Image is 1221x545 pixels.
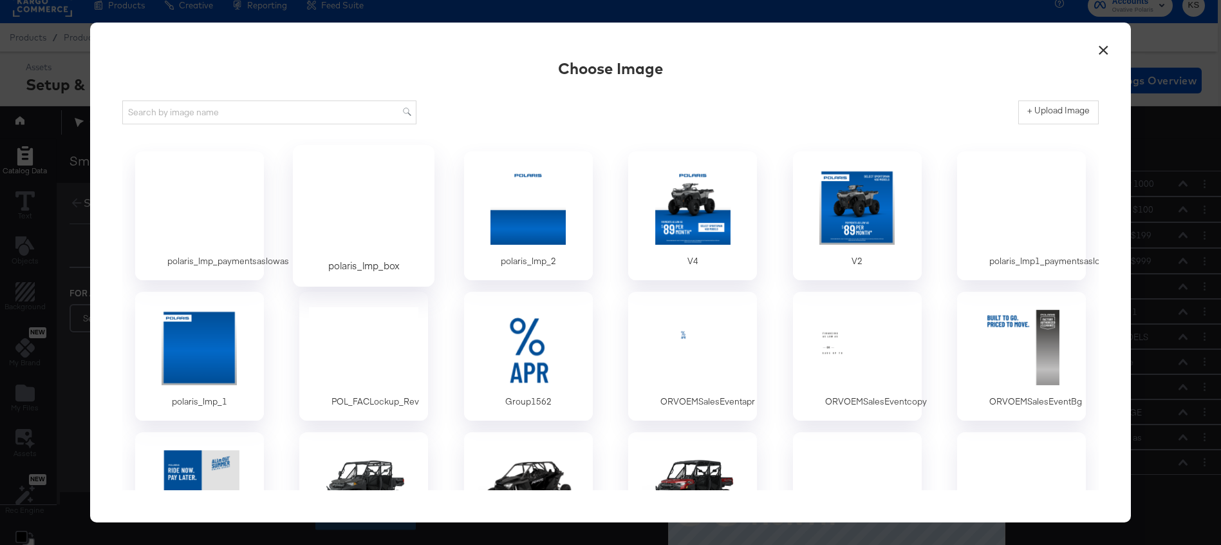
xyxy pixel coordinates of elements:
[167,255,289,267] div: polaris_lmp_paymentsaslowas
[793,292,922,421] div: ORVOEMSalesEventcopy
[558,57,663,79] div: Choose Image
[293,145,434,287] div: polaris_lmp_box
[464,292,593,421] div: Group1562
[135,292,264,421] div: polaris_lmp_1
[122,100,416,124] input: Search by image name
[660,255,725,267] div: V4
[331,396,419,408] div: POL_FACLockup_Rev
[989,255,1116,267] div: polaris_lmp1_paymentsaslowas
[1092,35,1115,59] button: ×
[660,396,755,408] div: ORVOEMSalesEventapr
[957,292,1086,421] div: ORVOEMSalesEventBg
[628,292,757,421] div: ORVOEMSalesEventapr
[496,255,561,267] div: polaris_lmp_2
[464,151,593,280] div: polaris_lmp_2
[1018,100,1099,124] button: + Upload Image
[328,259,400,272] div: polaris_lmp_box
[496,396,561,408] div: Group1562
[989,396,1082,408] div: ORVOEMSalesEventBg
[793,151,922,280] div: V2
[825,255,890,267] div: V2
[825,396,927,408] div: ORVOEMSalesEventcopy
[135,151,264,280] div: polaris_lmp_paymentsaslowas
[628,151,757,280] div: V4
[167,396,232,408] div: polaris_lmp_1
[957,151,1086,280] div: polaris_lmp1_paymentsaslowas
[1027,104,1090,117] label: + Upload Image
[299,292,428,421] div: POL_FACLockup_Rev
